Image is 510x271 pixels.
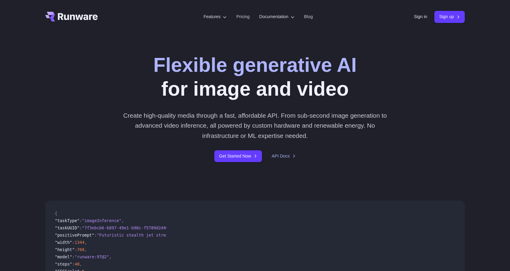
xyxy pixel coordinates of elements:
[414,13,427,20] a: Sign in
[434,11,465,23] a: Sign up
[84,247,87,252] span: ,
[55,240,72,245] span: "width"
[74,240,84,245] span: 1344
[55,225,80,230] span: "taskUUID"
[109,254,112,259] span: ,
[272,153,296,160] a: API Docs
[153,53,357,101] h1: for image and video
[203,13,227,20] label: Features
[82,218,121,223] span: "imageInference"
[55,218,80,223] span: "taskType"
[77,247,85,252] span: 768
[80,218,82,223] span: :
[121,110,389,141] p: Create high-quality media through a fast, affordable API. From sub-second image generation to adv...
[55,211,57,216] span: {
[55,233,94,238] span: "positivePrompt"
[259,13,294,20] label: Documentation
[94,233,97,238] span: :
[84,240,87,245] span: ,
[80,225,82,230] span: :
[72,240,74,245] span: :
[236,13,250,20] a: Pricing
[74,262,79,266] span: 40
[97,233,321,238] span: "Futuristic stealth jet streaking through a neon-lit cityscape with glowing purple exhaust"
[72,262,74,266] span: :
[74,247,77,252] span: :
[82,225,176,230] span: "7f3ebcb6-b897-49e1-b98c-f5789d2d40d7"
[45,12,98,21] a: Go to /
[304,13,313,20] a: Blog
[55,262,72,266] span: "steps"
[55,254,72,259] span: "model"
[74,254,109,259] span: "runware:97@2"
[72,254,74,259] span: :
[153,54,357,76] strong: Flexible generative AI
[80,262,82,266] span: ,
[214,150,262,162] a: Get Started Now
[121,218,124,223] span: ,
[55,247,74,252] span: "height"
